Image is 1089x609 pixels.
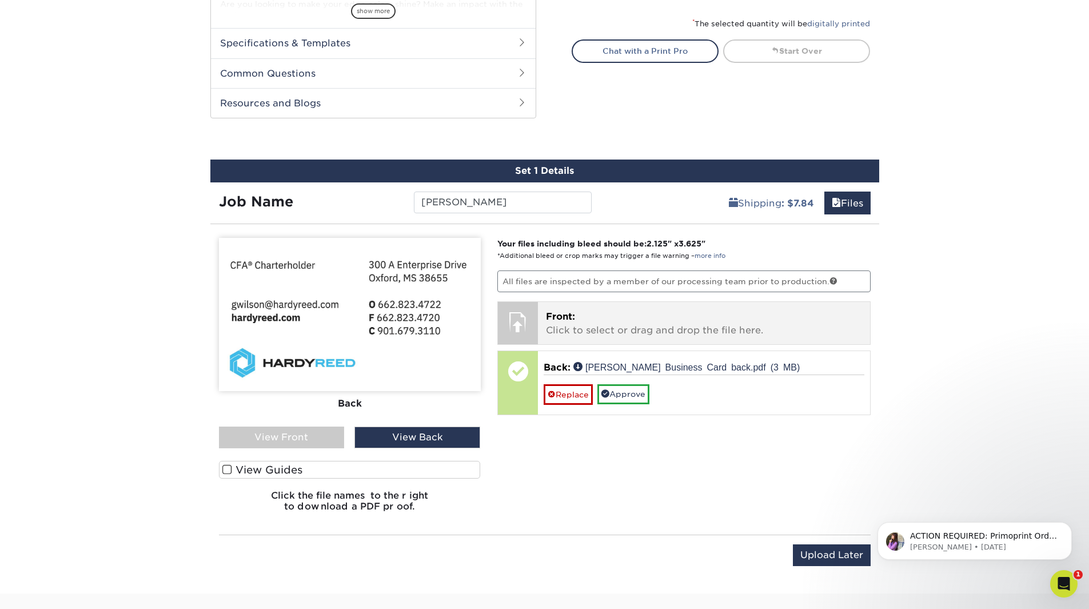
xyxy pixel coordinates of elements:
a: [PERSON_NAME] Business Card back.pdf (3 MB) [573,362,800,371]
a: Files [824,192,871,214]
a: Shipping: $7.84 [721,192,821,214]
span: 3.625 [679,239,701,248]
span: Back: [544,362,571,373]
span: 1 [1074,570,1083,579]
p: Click to select or drag and drop the file here. [546,310,862,337]
input: Upload Later [793,544,871,566]
p: All files are inspected by a member of our processing team prior to production. [497,270,871,292]
a: Start Over [723,39,870,62]
span: files [832,198,841,209]
a: more info [695,252,725,260]
div: View Back [354,427,480,448]
label: View Guides [219,461,481,479]
span: shipping [729,198,738,209]
span: 2.125 [647,239,668,248]
span: Front: [546,311,575,322]
a: Chat with a Print Pro [572,39,719,62]
a: Approve [597,384,649,404]
h6: Click the file names to the right to download a PDF proof. [219,490,481,521]
span: show more [351,3,396,19]
div: Set 1 Details [210,160,879,182]
input: Enter a job name [414,192,592,213]
strong: Job Name [219,193,293,210]
h2: Resources and Blogs [211,88,536,118]
iframe: Google Customer Reviews [3,574,97,605]
h2: Specifications & Templates [211,28,536,58]
div: Back [219,391,481,416]
b: : $7.84 [781,198,814,209]
iframe: Intercom live chat [1050,570,1078,598]
h2: Common Questions [211,58,536,88]
a: Replace [544,384,593,404]
div: View Front [219,427,345,448]
a: digitally printed [807,19,870,28]
small: The selected quantity will be [692,19,870,28]
iframe: Intercom notifications message [860,498,1089,578]
strong: Your files including bleed should be: " x " [497,239,705,248]
small: *Additional bleed or crop marks may trigger a file warning – [497,252,725,260]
